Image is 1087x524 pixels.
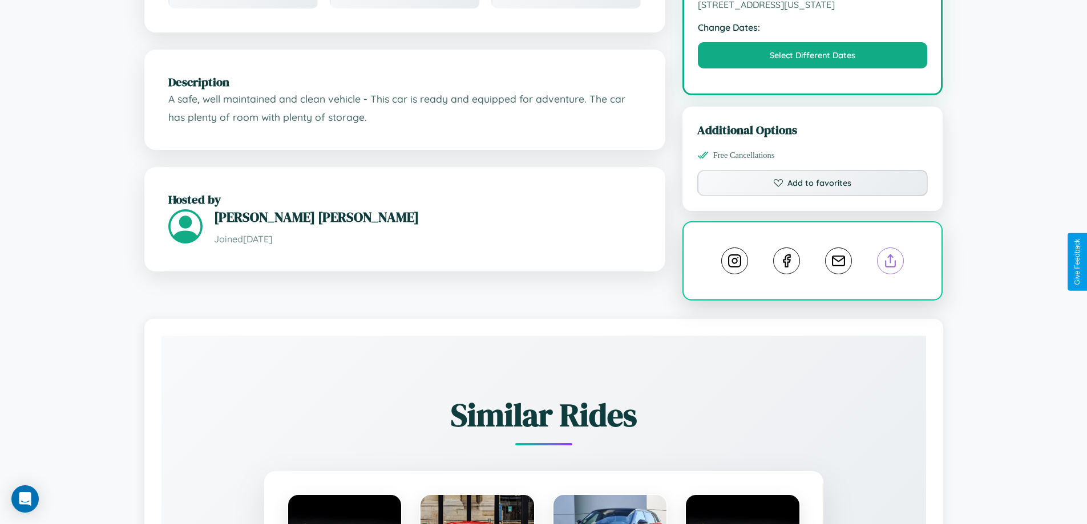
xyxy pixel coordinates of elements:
[168,90,641,126] p: A safe, well maintained and clean vehicle - This car is ready and equipped for adventure. The car...
[11,485,39,513] div: Open Intercom Messenger
[168,74,641,90] h2: Description
[214,231,641,247] p: Joined [DATE]
[697,170,928,196] button: Add to favorites
[168,191,641,208] h2: Hosted by
[698,42,928,68] button: Select Different Dates
[214,208,641,226] h3: [PERSON_NAME] [PERSON_NAME]
[697,121,928,138] h3: Additional Options
[1073,239,1081,285] div: Give Feedback
[698,22,928,33] strong: Change Dates:
[201,393,886,437] h2: Similar Rides
[713,151,775,160] span: Free Cancellations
